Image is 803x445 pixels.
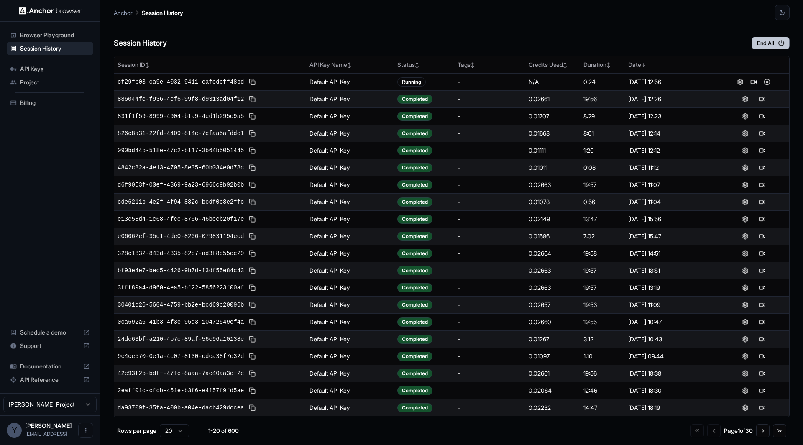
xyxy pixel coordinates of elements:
[529,284,577,292] div: 0.02663
[583,284,621,292] div: 19:57
[563,62,567,68] span: ↕
[458,61,522,69] div: Tags
[118,301,244,309] span: 30401c26-5604-4759-bb2e-bcd69c20096b
[529,386,577,395] div: 0.02064
[583,215,621,223] div: 13:47
[458,369,522,378] div: -
[724,427,753,435] div: Page 1 of 30
[397,386,432,395] div: Completed
[7,76,93,89] div: Project
[583,95,621,103] div: 19:56
[306,262,394,279] td: Default API Key
[118,215,244,223] span: e13c58d4-1c68-4fcc-8756-46bccb20f17e
[458,181,522,189] div: -
[20,99,90,107] span: Billing
[7,28,93,42] div: Browser Playground
[118,232,244,240] span: e06062ef-35d1-4de0-8206-079831194ecd
[397,180,432,189] div: Completed
[145,62,149,68] span: ↕
[628,164,715,172] div: [DATE] 11:12
[118,266,244,275] span: bf93e4e7-bec5-4426-9b7d-f3df55e84c43
[628,404,715,412] div: [DATE] 18:19
[118,129,244,138] span: 826c8a31-22fd-4409-814e-7cfaa5afddc1
[397,197,432,207] div: Completed
[628,198,715,206] div: [DATE] 11:04
[458,266,522,275] div: -
[529,404,577,412] div: 0.02232
[628,181,715,189] div: [DATE] 11:07
[306,313,394,330] td: Default API Key
[458,249,522,258] div: -
[118,386,244,395] span: 2eaff01c-cfdb-451e-b3f6-e4f57f9fd5ae
[397,163,432,172] div: Completed
[583,146,621,155] div: 1:20
[628,232,715,240] div: [DATE] 15:47
[306,296,394,313] td: Default API Key
[19,7,82,15] img: Anchor Logo
[397,249,432,258] div: Completed
[628,352,715,361] div: [DATE] 09:44
[583,266,621,275] div: 19:57
[628,284,715,292] div: [DATE] 13:19
[529,249,577,258] div: 0.02664
[142,8,183,17] p: Session History
[529,198,577,206] div: 0.01078
[529,301,577,309] div: 0.02657
[118,318,244,326] span: 0ca692a6-41b3-4f3e-95d3-10472549ef4a
[583,164,621,172] div: 0:08
[118,78,244,86] span: cf29fb03-ca9e-4032-9411-eafcdcff48bd
[397,112,432,121] div: Completed
[628,318,715,326] div: [DATE] 10:47
[529,146,577,155] div: 0.01111
[7,339,93,353] div: Support
[306,107,394,125] td: Default API Key
[397,403,432,412] div: Completed
[458,318,522,326] div: -
[397,352,432,361] div: Completed
[529,61,577,69] div: Credits Used
[628,249,715,258] div: [DATE] 14:51
[397,77,426,87] div: Running
[397,283,432,292] div: Completed
[458,215,522,223] div: -
[306,330,394,348] td: Default API Key
[458,284,522,292] div: -
[529,318,577,326] div: 0.02660
[114,37,167,49] h6: Session History
[114,8,133,17] p: Anchor
[306,159,394,176] td: Default API Key
[20,31,90,39] span: Browser Playground
[306,365,394,382] td: Default API Key
[397,369,432,378] div: Completed
[628,301,715,309] div: [DATE] 11:09
[529,215,577,223] div: 0.02149
[583,181,621,189] div: 19:57
[583,335,621,343] div: 3:12
[583,112,621,120] div: 8:29
[20,78,90,87] span: Project
[529,95,577,103] div: 0.02661
[20,376,80,384] span: API Reference
[117,427,156,435] p: Rows per page
[458,232,522,240] div: -
[458,78,522,86] div: -
[20,65,90,73] span: API Keys
[118,249,244,258] span: 328c1832-843d-4335-82c7-ad3f8d55cc29
[628,386,715,395] div: [DATE] 18:30
[202,427,244,435] div: 1-20 of 600
[118,95,244,103] span: 886044fc-f936-4cf6-99f8-d9313ad04f12
[458,164,522,172] div: -
[628,335,715,343] div: [DATE] 10:43
[529,232,577,240] div: 0.01586
[7,96,93,110] div: Billing
[583,78,621,86] div: 0:24
[397,95,432,104] div: Completed
[7,42,93,55] div: Session History
[306,279,394,296] td: Default API Key
[7,326,93,339] div: Schedule a demo
[306,176,394,193] td: Default API Key
[347,62,351,68] span: ↕
[25,431,67,437] span: yuma@o-mega.ai
[471,62,475,68] span: ↕
[628,146,715,155] div: [DATE] 12:12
